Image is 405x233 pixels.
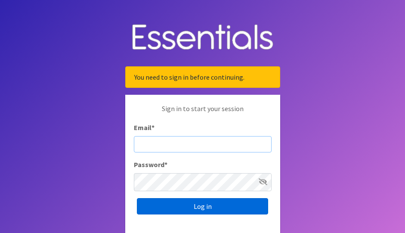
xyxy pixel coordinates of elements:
[134,122,155,133] label: Email
[134,103,272,122] p: Sign in to start your session
[151,123,155,132] abbr: required
[125,66,280,88] div: You need to sign in before continuing.
[134,159,167,170] label: Password
[137,198,268,214] input: Log in
[164,160,167,169] abbr: required
[125,16,280,60] img: Human Essentials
